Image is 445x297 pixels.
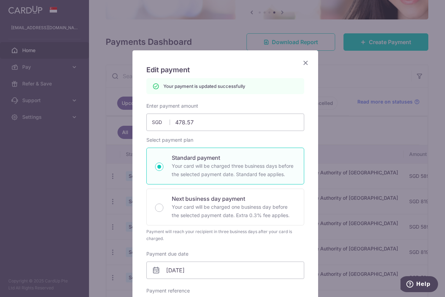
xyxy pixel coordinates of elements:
[146,250,188,257] label: Payment due date
[146,262,304,279] input: DD / MM / YYYY
[172,203,296,220] p: Your card will be charged one business day before the selected payment date. Extra 0.3% fee applies.
[152,119,170,126] span: SGD
[146,228,304,242] div: Payment will reach your recipient in three business days after your card is charged.
[172,162,296,179] p: Your card will be charged three business days before the selected payment date. Standard fee appl...
[146,114,304,131] input: 0.00
[172,195,296,203] p: Next business day payment
[301,59,310,67] button: Close
[172,154,296,162] p: Standard payment
[146,137,193,143] label: Select payment plan
[400,276,438,294] iframe: Opens a widget where you can find more information
[146,102,198,109] label: Enter payment amount
[146,64,304,75] h5: Edit payment
[163,83,245,90] p: Your payment is updated successfully
[146,287,190,294] label: Payment reference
